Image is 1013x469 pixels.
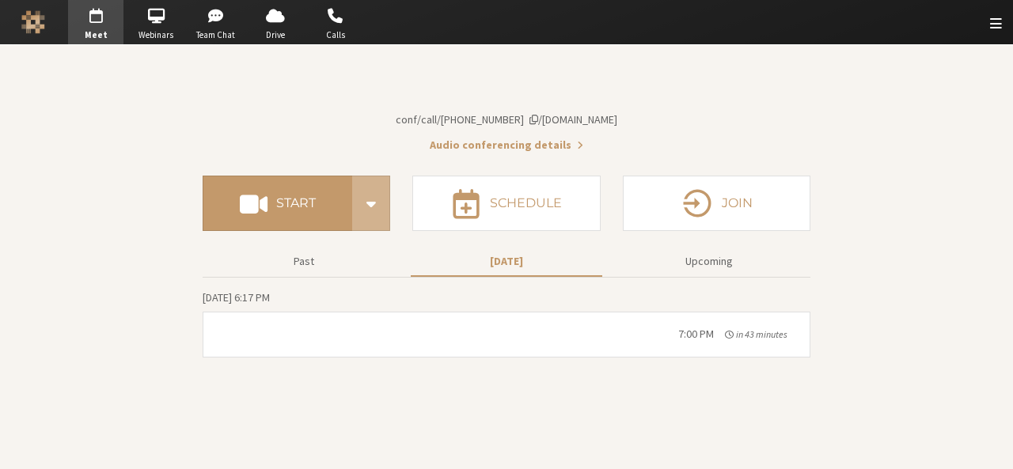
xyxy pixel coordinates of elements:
button: [DATE] [411,248,602,275]
button: Join [623,176,810,231]
section: Today's Meetings [203,289,810,357]
span: [DATE] 6:17 PM [203,290,270,304]
button: Past [208,248,400,275]
button: Start [203,176,352,231]
div: Start conference options [352,176,390,231]
button: Upcoming [613,248,805,275]
img: Iotum [21,10,45,34]
span: Team Chat [188,28,244,42]
h4: Start [276,197,316,210]
span: Calls [308,28,363,42]
button: Schedule [412,176,600,231]
span: Webinars [128,28,184,42]
button: Copy my meeting room linkCopy my meeting room link [396,112,617,128]
section: Account details [203,73,810,153]
span: Drive [248,28,303,42]
span: Copy my meeting room link [396,112,617,127]
h4: Join [722,197,753,210]
button: Audio conferencing details [430,137,583,153]
div: 7:00 PM [678,326,714,342]
span: Meet [68,28,123,42]
h4: Schedule [490,197,562,210]
span: in 43 minutes [736,328,787,340]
